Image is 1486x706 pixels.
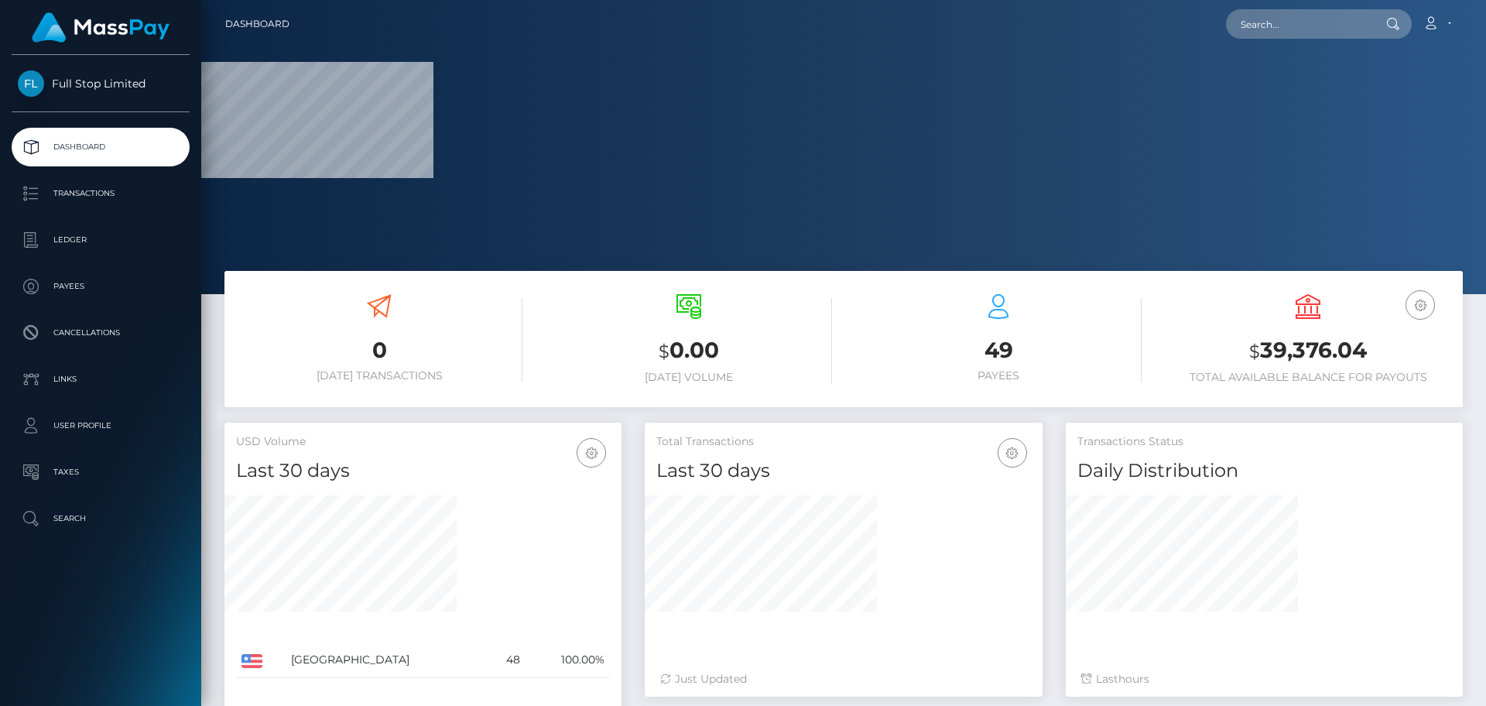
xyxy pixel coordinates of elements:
a: Dashboard [225,8,289,40]
h4: Daily Distribution [1077,458,1451,485]
div: Just Updated [660,671,1026,687]
h3: 39,376.04 [1165,335,1451,367]
h5: USD Volume [236,434,610,450]
a: Ledger [12,221,190,259]
h4: Last 30 days [656,458,1030,485]
h6: [DATE] Transactions [236,369,522,382]
h4: Last 30 days [236,458,610,485]
td: 48 [487,643,526,678]
h3: 0.00 [546,335,832,367]
a: Cancellations [12,314,190,352]
a: Search [12,499,190,538]
h5: Transactions Status [1077,434,1451,450]
a: Dashboard [12,128,190,166]
p: Transactions [18,182,183,205]
a: Transactions [12,174,190,213]
a: Taxes [12,453,190,492]
h5: Total Transactions [656,434,1030,450]
td: 100.00% [526,643,610,678]
p: Ledger [18,228,183,252]
span: Full Stop Limited [12,77,190,91]
a: Payees [12,267,190,306]
h6: Payees [855,369,1142,382]
h6: [DATE] Volume [546,371,832,384]
h6: Total Available Balance for Payouts [1165,371,1451,384]
p: User Profile [18,414,183,437]
img: US.png [241,654,262,668]
a: User Profile [12,406,190,445]
div: Last hours [1081,671,1447,687]
small: $ [659,341,669,362]
p: Cancellations [18,321,183,344]
small: $ [1249,341,1260,362]
td: [GEOGRAPHIC_DATA] [286,643,487,678]
p: Payees [18,275,183,298]
p: Dashboard [18,135,183,159]
h3: 49 [855,335,1142,365]
img: MassPay Logo [32,12,169,43]
p: Search [18,507,183,530]
a: Links [12,360,190,399]
p: Links [18,368,183,391]
input: Search... [1226,9,1371,39]
h3: 0 [236,335,522,365]
p: Taxes [18,461,183,484]
img: Full Stop Limited [18,70,44,97]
